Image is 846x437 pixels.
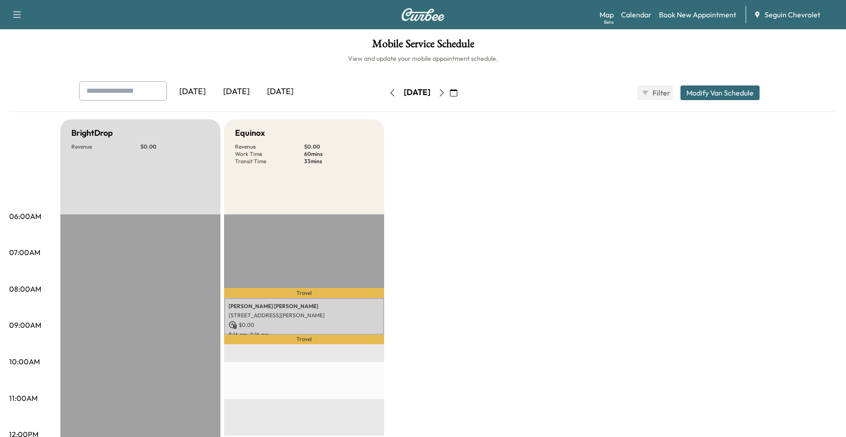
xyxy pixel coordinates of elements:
p: $ 0.00 [304,143,373,150]
span: Filter [653,87,669,98]
img: Curbee Logo [401,8,445,21]
p: 11:00AM [9,393,37,404]
p: Transit Time [235,158,304,165]
a: Calendar [621,9,652,20]
p: 06:00AM [9,211,41,222]
div: [DATE] [214,81,258,102]
div: [DATE] [258,81,302,102]
div: [DATE] [404,87,430,98]
button: Filter [637,85,673,100]
p: 08:00AM [9,283,41,294]
h5: BrightDrop [71,127,113,139]
p: 60 mins [304,150,373,158]
div: [DATE] [171,81,214,102]
a: Book New Appointment [659,9,736,20]
div: Beta [604,19,614,26]
p: [PERSON_NAME] [PERSON_NAME] [229,303,380,310]
p: 09:00AM [9,320,41,330]
p: Revenue [71,143,140,150]
p: $ 0.00 [140,143,209,150]
h6: View and update your mobile appointment schedule. [9,54,837,63]
p: 8:16 am - 9:16 am [229,331,380,338]
p: 33 mins [304,158,373,165]
p: 07:00AM [9,247,40,258]
p: 10:00AM [9,356,40,367]
h5: Equinox [235,127,265,139]
p: Revenue [235,143,304,150]
p: Travel [224,335,384,344]
a: MapBeta [600,9,614,20]
p: Work Time [235,150,304,158]
p: $ 0.00 [229,321,380,329]
p: [STREET_ADDRESS][PERSON_NAME] [229,312,380,319]
p: Travel [224,288,384,298]
span: Seguin Chevrolet [765,9,820,20]
button: Modify Van Schedule [680,85,760,100]
h1: Mobile Service Schedule [9,38,837,54]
